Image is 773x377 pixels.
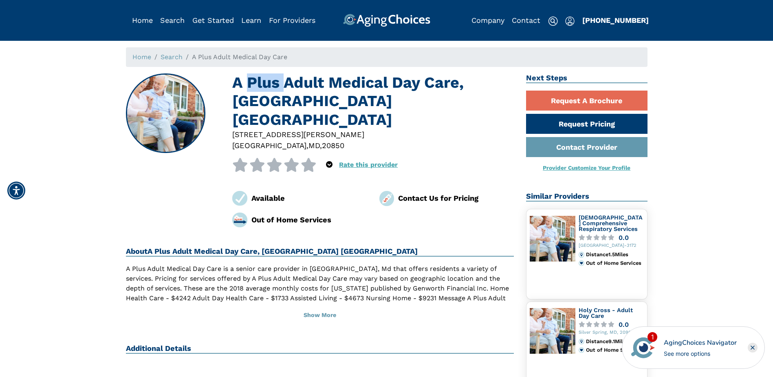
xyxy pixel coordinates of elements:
[308,141,320,150] span: MD
[7,182,25,200] div: Accessibility Menu
[664,338,737,348] div: AgingChoices Navigator
[232,73,514,129] h1: A Plus Adult Medical Day Care, [GEOGRAPHIC_DATA] [GEOGRAPHIC_DATA]
[565,14,575,27] div: Popover trigger
[526,137,647,157] a: Contact Provider
[579,243,644,248] div: [GEOGRAPHIC_DATA]-3172
[586,347,643,353] div: Out of Home Services
[512,16,540,24] a: Contact
[126,74,205,153] img: A Plus Adult Medical Day Care, Rockville MD
[160,14,185,27] div: Popover trigger
[579,252,584,257] img: distance.svg
[526,192,647,202] h2: Similar Providers
[586,260,643,266] div: Out of Home Services
[269,16,315,24] a: For Providers
[526,73,647,83] h2: Next Steps
[647,332,657,342] div: 1
[586,339,643,344] div: Distance 9.1 Miles
[619,235,629,241] div: 0.0
[339,161,398,169] a: Rate this provider
[579,339,584,344] img: distance.svg
[251,214,367,225] div: Out of Home Services
[126,247,514,257] h2: About A Plus Adult Medical Day Care, [GEOGRAPHIC_DATA] [GEOGRAPHIC_DATA]
[192,16,234,24] a: Get Started
[192,53,287,61] span: A Plus Adult Medical Day Care
[579,235,644,241] a: 0.0
[232,141,306,150] span: [GEOGRAPHIC_DATA]
[619,322,629,328] div: 0.0
[565,16,575,26] img: user-icon.svg
[126,306,514,324] button: Show More
[126,344,514,354] h2: Additional Details
[398,193,514,204] div: Contact Us for Pricing
[748,343,758,353] div: Close
[579,260,584,266] img: primary.svg
[471,16,504,24] a: Company
[326,158,333,172] div: Popover trigger
[526,114,647,134] a: Request Pricing
[543,164,630,171] a: Provider Customize Your Profile
[582,16,649,24] a: [PHONE_NUMBER]
[126,264,514,313] p: A Plus Adult Medical Day Care is a senior care provider in [GEOGRAPHIC_DATA], Md that offers resi...
[132,53,151,61] a: Home
[526,91,647,111] a: Request A Brochure
[132,16,153,24] a: Home
[548,16,558,26] img: search-icon.svg
[306,141,308,150] span: ,
[232,129,514,140] div: [STREET_ADDRESS][PERSON_NAME]
[579,214,643,232] a: [DEMOGRAPHIC_DATA] Comprehensive Respiratory Services
[664,349,737,358] div: See more options
[241,16,261,24] a: Learn
[579,307,633,319] a: Holy Cross - Adult Day Care
[160,16,185,24] a: Search
[579,330,644,335] div: Silver Spring, MD, 20902
[251,193,367,204] div: Available
[126,47,647,67] nav: breadcrumb
[343,14,430,27] img: AgingChoices
[322,140,344,151] div: 20850
[586,252,643,257] div: Distance 1.5 Miles
[161,53,183,61] a: Search
[320,141,322,150] span: ,
[629,334,657,361] img: avatar
[579,347,584,353] img: primary.svg
[579,322,644,328] a: 0.0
